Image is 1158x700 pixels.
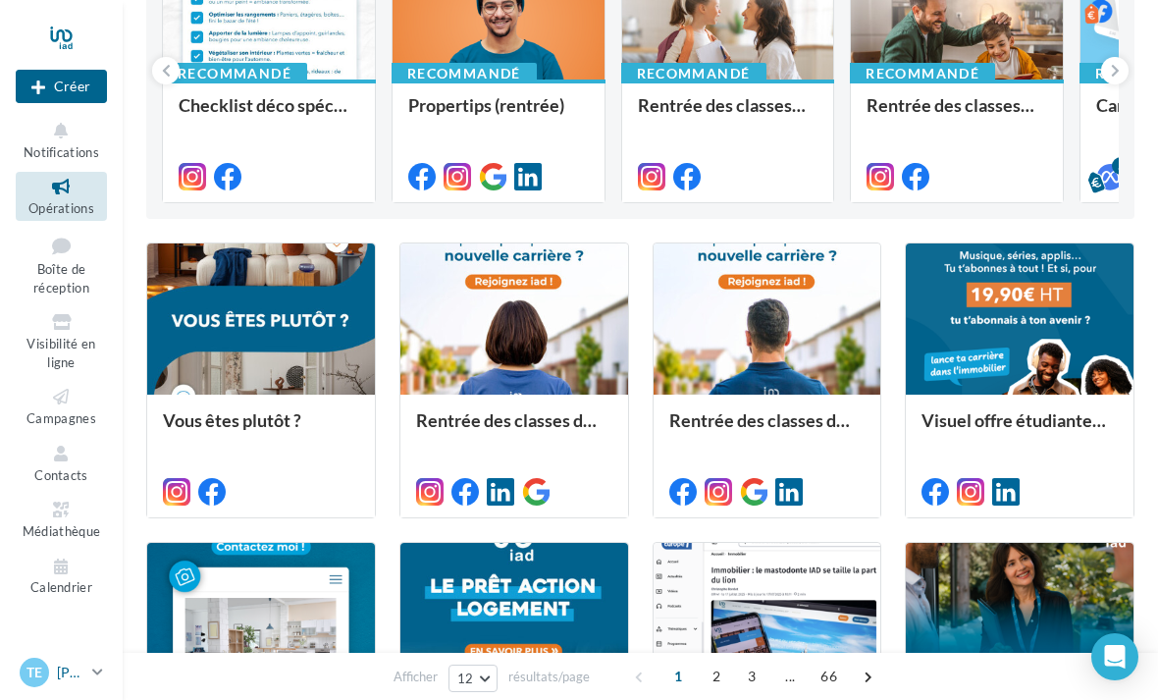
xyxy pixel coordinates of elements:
span: Calendrier [30,580,92,596]
span: Te [26,663,42,682]
div: Rentrée des classes (mère) [638,95,818,135]
p: [PERSON_NAME] [57,663,84,682]
a: Contacts [16,439,107,487]
div: Recommandé [621,63,766,84]
a: Boîte de réception [16,229,107,300]
div: Vous êtes plutôt ? [163,410,359,450]
span: Visibilité en ligne [26,336,95,370]
a: Visibilité en ligne [16,307,107,374]
span: Contacts [34,467,88,483]
span: Opérations [28,200,94,216]
div: 5 [1112,157,1130,175]
span: Boîte de réception [33,261,89,296]
span: 66 [813,661,845,692]
a: Calendrier [16,552,107,600]
div: Rentrée des classes développement (conseiller) [669,410,866,450]
div: Recommandé [392,63,537,84]
span: 12 [457,671,474,686]
button: Créer [16,70,107,103]
span: résultats/page [508,668,590,686]
div: Checklist déco spécial rentrée [179,95,359,135]
div: Recommandé [162,63,307,84]
div: Rentrée des classes (père) [867,95,1047,135]
a: Campagnes [16,382,107,430]
button: Notifications [16,116,107,164]
span: Afficher [394,668,438,686]
span: 3 [736,661,767,692]
div: Visuel offre étudiante N°4 [921,410,1118,450]
a: Opérations [16,172,107,220]
button: 12 [448,665,499,692]
div: Propertips (rentrée) [408,95,589,135]
span: ... [774,661,806,692]
span: Campagnes [26,410,96,426]
span: 1 [662,661,694,692]
div: Rentrée des classes développement (conseillère) [416,410,612,450]
div: Nouvelle campagne [16,70,107,103]
a: Te [PERSON_NAME] [16,654,107,691]
div: Recommandé [850,63,995,84]
a: Médiathèque [16,495,107,543]
span: Notifications [24,144,99,160]
span: Médiathèque [23,523,101,539]
div: Open Intercom Messenger [1091,633,1138,680]
span: 2 [701,661,732,692]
